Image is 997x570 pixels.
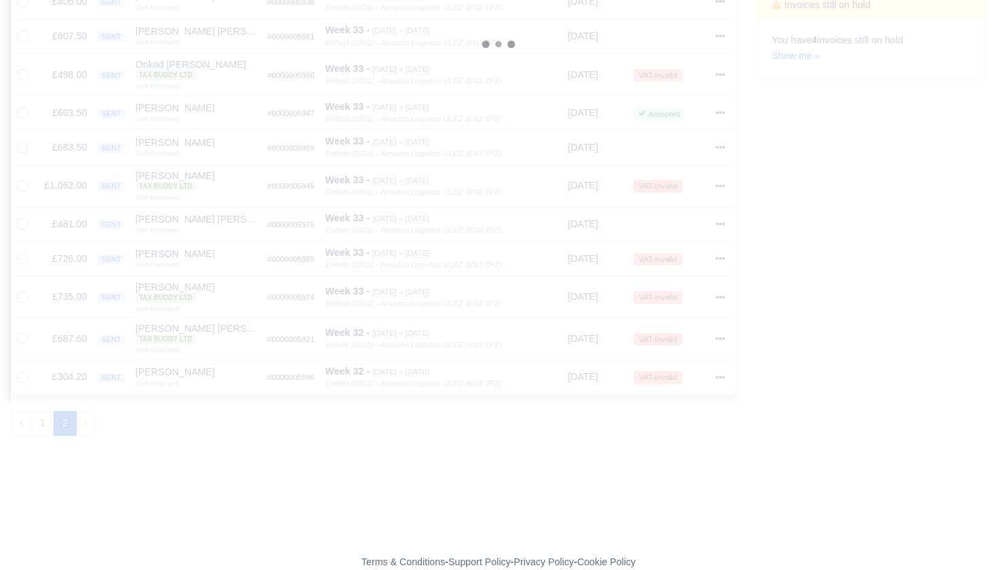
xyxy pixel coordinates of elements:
[112,554,885,570] div: - - -
[514,556,574,567] a: Privacy Policy
[577,556,636,567] a: Cookie Policy
[448,556,511,567] a: Support Policy
[929,505,997,570] iframe: Chat Widget
[361,556,445,567] a: Terms & Conditions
